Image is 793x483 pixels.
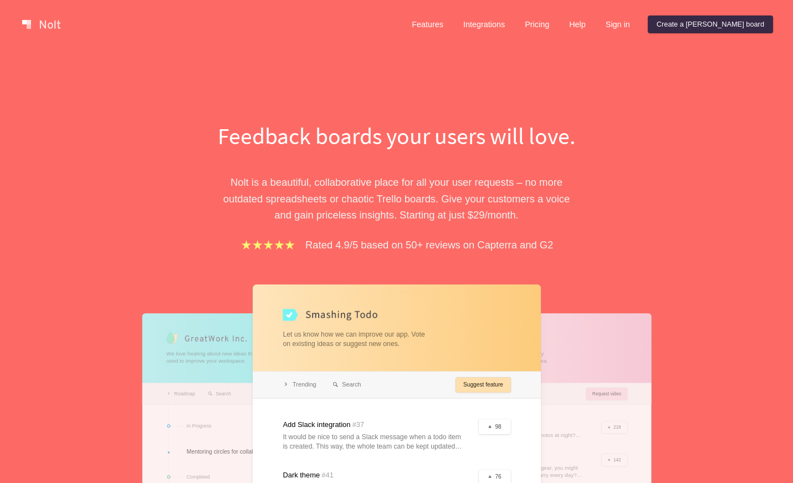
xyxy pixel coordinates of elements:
a: Pricing [516,16,558,33]
p: Rated 4.9/5 based on 50+ reviews on Capterra and G2 [305,237,553,253]
a: Integrations [454,16,514,33]
p: Nolt is a beautiful, collaborative place for all your user requests – no more outdated spreadshee... [206,174,588,223]
h1: Feedback boards your users will love. [206,120,588,152]
a: Help [560,16,595,33]
a: Create a [PERSON_NAME] board [648,16,773,33]
a: Features [403,16,452,33]
a: Sign in [597,16,639,33]
img: stars.b067e34983.png [240,238,296,251]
